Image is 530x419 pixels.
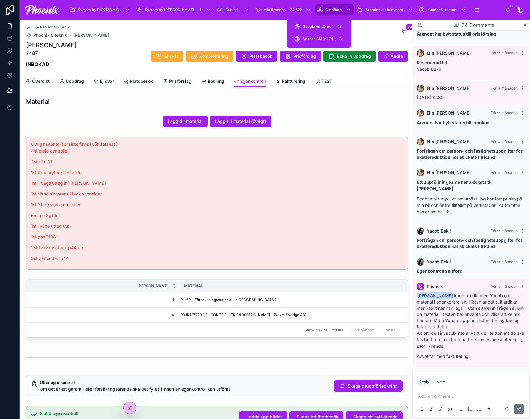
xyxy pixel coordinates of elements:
[427,7,456,12] span: Kunder & konton
[290,33,348,44] a: Saknar GMB-URL3
[348,383,398,389] span: Skapa gruppförteckning
[400,28,408,35] button: 24
[64,3,505,17] div: scrollable content
[427,283,443,290] span: Phoenix
[180,312,306,317] span: //X1R1377702// - CONTROLLER 0/[DOMAIN_NAME] - (Rexel Sverige AB)
[427,170,471,176] span: Elin [PERSON_NAME]
[215,118,266,124] span: Lägg till material (övrigt)
[280,51,321,62] button: Prisförslag
[337,23,344,30] div: 8
[325,7,342,12] span: Omdöme
[236,51,277,62] button: Platsbesök
[33,25,70,30] span: Back to Att fakturera
[134,4,214,15] a: System by [PERSON_NAME]1
[184,283,203,288] span: Material
[253,4,314,15] a: Alla ärenden24 622
[40,386,230,392] span: Om det är ett garanti- eller försäkringsärende ska det fyllas i innan en egenkontroll kan utföras
[417,292,453,299] span: [PERSON_NAME]
[303,36,334,41] span: Saknar GMB-URL
[26,41,77,49] h1: [PERSON_NAME]
[26,76,50,88] a: Översikt
[31,148,403,262] div: 4st plejd controller 2st dim 01 1st Kronbrytare schneider 1st 1 vägs uttag inf schneider 1st förh...
[31,148,403,155] p: 4st plejd controller
[417,148,523,160] strong: Förfrågan om person- och fastighetsuppgifter för skattereduktion har skickats till kund
[462,21,494,29] span: 24 Comments
[282,78,305,84] span: Fakturering
[169,78,192,84] span: Prisförslag
[124,76,153,88] a: Platsbesök
[427,228,451,234] span: Yacob Bekil
[427,50,471,56] span: Elin [PERSON_NAME]
[26,25,70,30] a: Back to Att fakturera
[36,297,174,302] span: 1
[417,353,525,359] p: Avvaktar med fakturering,
[31,180,403,187] p: 1st 1 vägs uttag inf [PERSON_NAME]
[186,51,233,62] button: Komplettering
[163,76,192,88] a: Prisförslag
[210,116,271,127] button: Lägg till material (övrigt)
[31,158,403,166] p: 2st dim 01
[26,32,67,38] a: Phoenix Elteknik
[334,380,403,392] button: Skapa gruppförteckning
[31,223,403,230] p: 1st 1vägs uttag utp
[31,169,403,176] p: 1st Kronbrytare schneider
[145,7,194,12] span: System by [PERSON_NAME]
[315,76,332,88] a: TEST
[434,378,447,386] button: Note
[67,4,133,15] a: System by PHX (ADMIN)
[417,237,523,249] strong: Förfrågan om person- och fastighetsuppgifter för skattereduktion har skickats till kund
[180,297,276,302] span: //1-6// - Förbrukningsmaterial - ([GEOGRAPHIC_DATA])
[164,53,178,59] span: Ej svar
[427,259,451,265] span: Yacob Bekil
[290,21,348,32] a: Google omdöme8
[417,268,462,274] strong: Egenkontroll slutförd
[366,7,403,12] span: Ärenden att fakturera
[201,76,224,88] a: Bokning
[378,51,408,62] button: Ändra
[31,233,403,241] p: 1st psaC10A
[215,4,252,15] a: Statistik
[94,76,114,88] a: Ej svar
[417,330,525,349] p: Alt om de så yacob inte använt de i texten att de ska tas bort, om han bara haft de som minnesant...
[40,411,234,416] h5: Slutför egenkontroll
[315,4,354,15] a: Omdöme
[130,78,153,84] span: Platsbesök
[40,380,329,385] h5: Utför egenkontroll
[417,120,490,125] strong: Ärendet har bytt status till inbokad
[78,7,121,12] span: System by PHX (ADMIN)
[303,24,331,29] span: Google omdöme
[40,386,329,392] div: Om det är ett garanti- eller försäkringsärende ska det fyllas i innan en egenkontroll kan utföras
[293,53,316,59] span: Prisförslag
[66,78,84,84] span: Uppdrag
[26,61,49,67] strong: INBOKAD
[240,78,266,84] span: Egenkontroll
[32,78,50,84] span: Översikt
[26,97,50,106] h1: Material
[491,228,518,233] span: Förra månaden
[151,51,183,62] button: Ej svar
[417,293,525,359] div: kan du kolla med Yacob om material i egenkontrollen, i listan är det två artiklar men i text har ...
[417,4,469,15] a: Kunder & konton
[168,118,203,124] span: Lägg till material
[417,195,525,215] p: Ber hemskt mycket om ursäkt, jag har fått punka på min bil och är för tillfället på verkstaden. Ä...
[100,78,114,84] span: Ej svar
[491,51,518,55] span: Förra månaden
[417,378,432,386] button: Reply
[355,4,416,15] a: Ärenden att fakturera
[427,139,471,145] span: Elin [PERSON_NAME]
[249,53,272,59] span: Platsbesök
[491,139,518,144] span: Förra månaden
[60,76,84,88] a: Uppdrag
[73,32,109,38] a: [PERSON_NAME]
[304,328,343,333] span: Showing 2 of 2 results
[437,379,445,384] div: Note
[163,116,208,127] button: Lägg till material
[417,59,525,72] p: Yacob Bekil
[417,60,447,65] strong: Reserverad tid
[405,24,414,30] span: 24
[321,78,332,84] span: TEST
[33,32,67,38] span: Phoenix Elteknik
[31,244,403,251] p: 2st tvåvägsuttag ip44 utp
[417,179,493,191] strong: Ett uppföljningssms har skickats till [PERSON_NAME]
